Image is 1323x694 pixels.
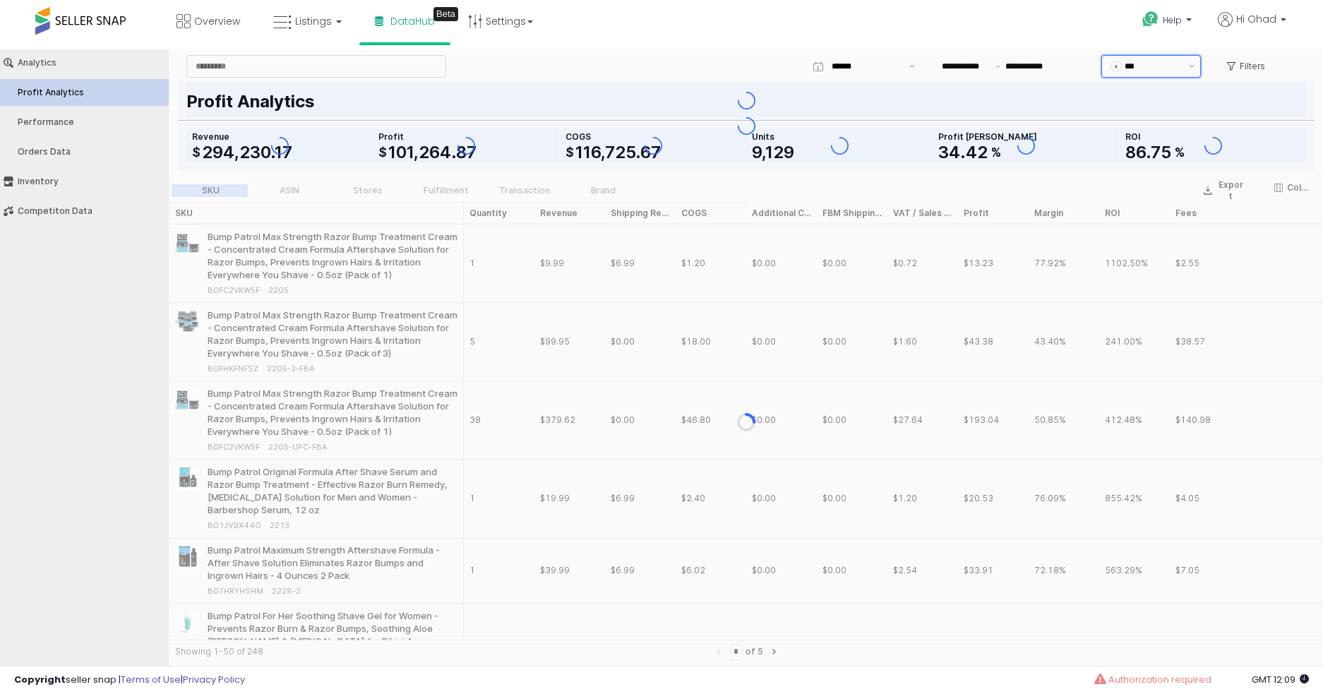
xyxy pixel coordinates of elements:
[1240,11,1265,23] p: Filters
[1218,12,1286,44] a: Hi Ohad
[14,673,66,686] strong: Copyright
[1183,6,1200,28] button: Show suggestions
[1163,14,1182,26] span: Help
[18,127,165,137] div: Inventory
[433,7,458,21] div: Tooltip anchor
[18,157,165,167] div: Competiton Data
[904,6,921,28] button: Show suggestions
[737,364,755,382] div: Progress circle
[18,68,165,78] div: Performance
[1108,673,1211,686] span: Authorization required
[1252,673,1309,686] span: 2025-09-10 12:09 GMT
[14,674,245,687] div: seller snap | |
[194,14,240,28] span: Overview
[18,97,165,107] div: Orders Data
[18,38,165,48] div: Profit Analytics
[183,673,245,686] a: Privacy Policy
[1111,12,1121,22] span: £
[1142,11,1159,28] i: Get Help
[121,673,181,686] a: Terms of Use
[1236,12,1276,26] span: Hi Ohad
[295,14,332,28] span: Listings
[169,124,1323,621] div: ExportColumnsTable toolbar
[18,8,165,18] div: Analytics
[1221,6,1271,28] button: Filters
[390,14,435,28] span: DataHub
